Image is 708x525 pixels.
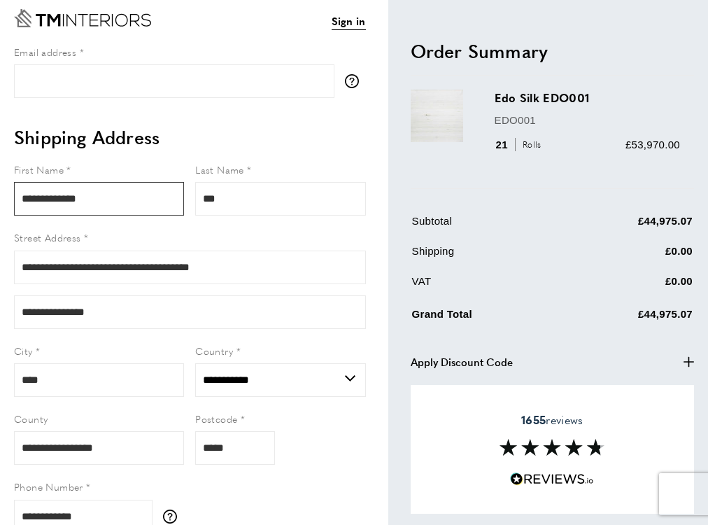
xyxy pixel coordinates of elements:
[332,13,366,30] a: Sign in
[521,413,583,427] span: reviews
[14,45,76,59] span: Email address
[625,138,680,150] span: £53,970.00
[163,510,184,524] button: More information
[515,138,545,151] span: Rolls
[14,125,366,150] h2: Shipping Address
[14,412,48,426] span: County
[510,472,594,486] img: Reviews.io 5 stars
[560,272,693,300] td: £0.00
[411,38,694,63] h2: Order Summary
[412,302,559,332] td: Grand Total
[500,439,604,456] img: Reviews section
[495,90,680,106] h3: Edo Silk EDO001
[495,111,680,128] p: EDO001
[14,344,33,358] span: City
[14,9,151,27] a: Go to Home page
[411,90,463,142] img: Edo Silk EDO001
[345,74,366,88] button: More information
[560,212,693,239] td: £44,975.07
[195,412,237,426] span: Postcode
[495,136,546,153] div: 21
[560,302,693,332] td: £44,975.07
[195,344,233,358] span: Country
[412,212,559,239] td: Subtotal
[14,230,81,244] span: Street Address
[411,353,513,370] span: Apply Discount Code
[14,479,83,493] span: Phone Number
[195,162,244,176] span: Last Name
[411,384,521,400] span: Apply Order Comment
[560,242,693,269] td: £0.00
[412,242,559,269] td: Shipping
[14,162,64,176] span: First Name
[521,412,546,428] strong: 1655
[412,272,559,300] td: VAT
